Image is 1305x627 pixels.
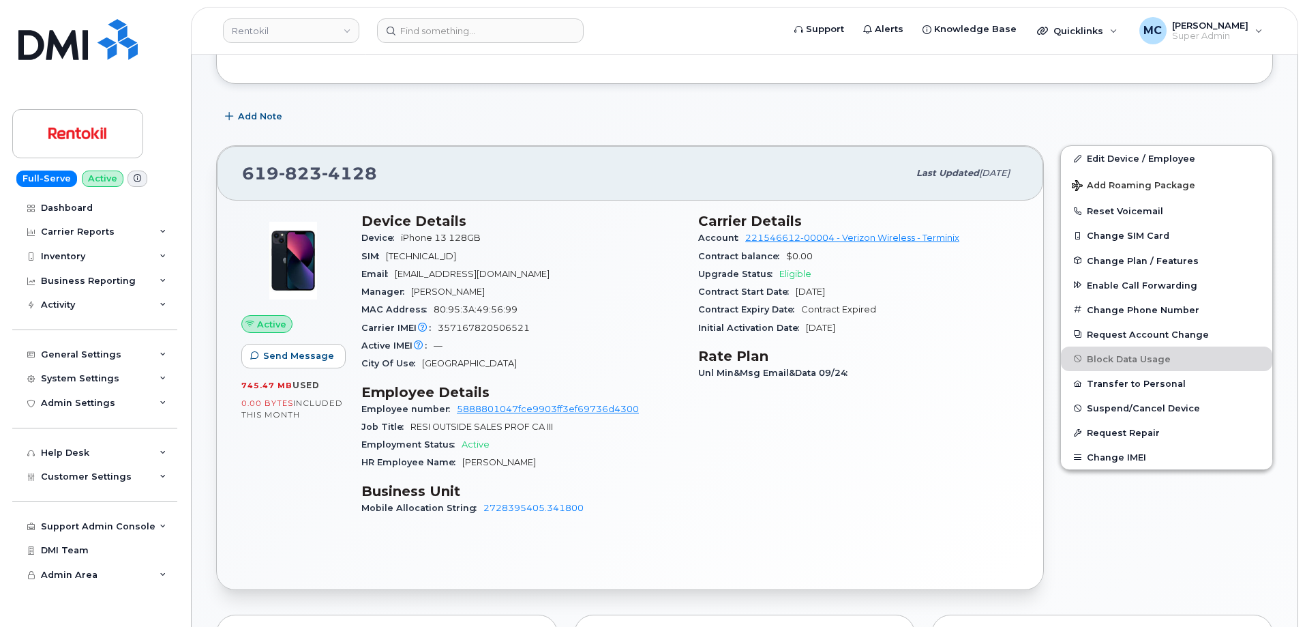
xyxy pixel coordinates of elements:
[698,213,1019,229] h3: Carrier Details
[462,457,536,467] span: [PERSON_NAME]
[361,251,386,261] span: SIM
[806,23,844,36] span: Support
[361,422,410,432] span: Job Title
[1172,20,1248,31] span: [PERSON_NAME]
[698,323,806,333] span: Initial Activation Date
[1172,31,1248,42] span: Super Admin
[361,269,395,279] span: Email
[438,323,530,333] span: 357167820506521
[279,163,322,184] span: 823
[796,287,825,297] span: [DATE]
[242,163,377,184] span: 619
[395,269,550,279] span: [EMAIL_ADDRESS][DOMAIN_NAME]
[401,233,481,243] span: iPhone 13 128GB
[1130,17,1272,44] div: Marty Courter
[745,233,959,243] a: 221546612-00004 - Verizon Wireless - Terminix
[422,358,517,368] span: [GEOGRAPHIC_DATA]
[386,251,456,261] span: [TECHNICAL_ID]
[801,304,876,315] span: Contract Expired
[238,110,282,123] span: Add Note
[361,340,434,351] span: Active IMEI
[698,304,801,315] span: Contract Expiry Date
[1143,23,1162,39] span: MC
[1061,248,1272,273] button: Change Plan / Features
[1061,420,1272,445] button: Request Repair
[411,287,485,297] span: [PERSON_NAME]
[1061,445,1272,469] button: Change IMEI
[223,18,359,43] a: Rentokil
[854,16,913,43] a: Alerts
[1061,199,1272,223] button: Reset Voicemail
[1061,171,1272,199] button: Add Roaming Package
[361,483,682,499] h3: Business Unit
[361,304,434,315] span: MAC Address
[361,384,682,400] h3: Employee Details
[1061,322,1272,347] button: Request Account Change
[462,439,490,450] span: Active
[377,18,584,43] input: Find something...
[698,269,779,279] span: Upgrade Status
[698,287,796,297] span: Contract Start Date
[698,251,786,261] span: Contract balance
[257,318,286,331] span: Active
[1053,25,1103,36] span: Quicklinks
[698,348,1019,364] h3: Rate Plan
[434,304,517,315] span: 80:95:3A:49:56:99
[410,422,553,432] span: RESI OUTSIDE SALES PROF CA III
[913,16,1026,43] a: Knowledge Base
[241,398,293,408] span: 0.00 Bytes
[1087,255,1199,265] span: Change Plan / Features
[361,503,483,513] span: Mobile Allocation String
[483,503,584,513] a: 2728395405.341800
[457,404,639,414] a: 5888801047fce9903ff3ef69736d4300
[1061,146,1272,171] a: Edit Device / Employee
[1061,396,1272,420] button: Suspend/Cancel Device
[361,404,457,414] span: Employee number
[1061,223,1272,248] button: Change SIM Card
[361,233,401,243] span: Device
[779,269,811,279] span: Eligible
[241,344,346,368] button: Send Message
[698,233,745,243] span: Account
[979,168,1010,178] span: [DATE]
[322,163,377,184] span: 4128
[1072,180,1195,193] span: Add Roaming Package
[361,213,682,229] h3: Device Details
[875,23,903,36] span: Alerts
[361,323,438,333] span: Carrier IMEI
[698,368,854,378] span: Unl Min&Msg Email&Data 09/24
[786,251,813,261] span: $0.00
[216,104,294,129] button: Add Note
[361,358,422,368] span: City Of Use
[1087,280,1197,290] span: Enable Call Forwarding
[785,16,854,43] a: Support
[1246,568,1295,617] iframe: Messenger Launcher
[1087,403,1200,413] span: Suspend/Cancel Device
[916,168,979,178] span: Last updated
[434,340,442,351] span: —
[1061,371,1272,396] button: Transfer to Personal
[1061,297,1272,322] button: Change Phone Number
[252,220,334,302] img: image20231002-3703462-1ig824h.jpeg
[361,439,462,450] span: Employment Status
[263,349,334,362] span: Send Message
[806,323,835,333] span: [DATE]
[361,287,411,297] span: Manager
[241,381,292,390] span: 745.47 MB
[1027,17,1127,44] div: Quicklinks
[1061,273,1272,297] button: Enable Call Forwarding
[361,457,462,467] span: HR Employee Name
[934,23,1017,36] span: Knowledge Base
[292,380,320,390] span: used
[1061,347,1272,371] button: Block Data Usage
